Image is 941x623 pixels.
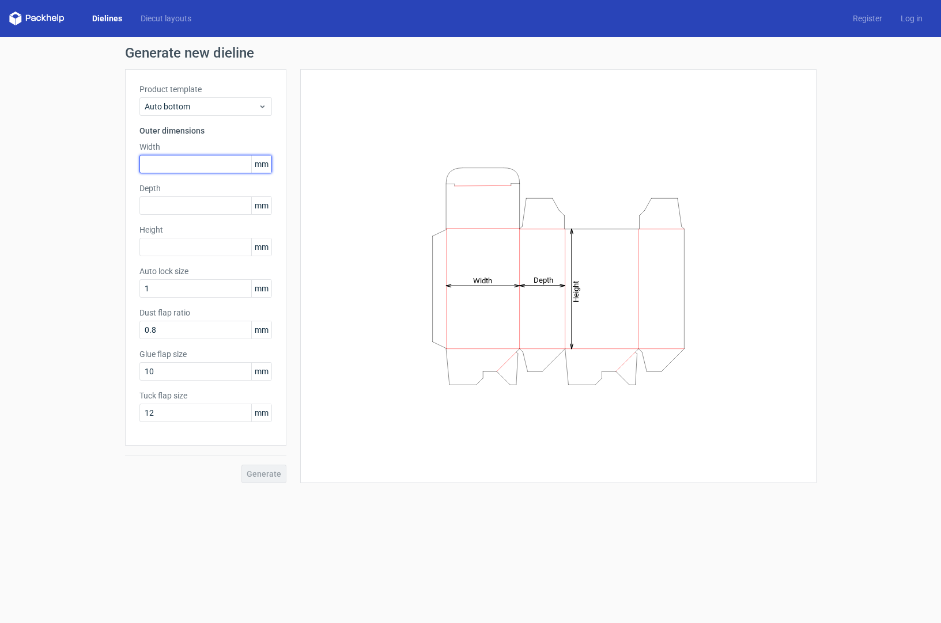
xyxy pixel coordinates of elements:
label: Tuck flap size [139,390,272,401]
label: Width [139,141,272,153]
label: Product template [139,83,272,95]
span: mm [251,280,271,297]
span: mm [251,363,271,380]
tspan: Width [473,276,492,284]
span: mm [251,155,271,173]
a: Diecut layouts [131,13,201,24]
span: mm [251,238,271,256]
label: Depth [139,183,272,194]
span: mm [251,197,271,214]
label: Height [139,224,272,235]
label: Dust flap ratio [139,307,272,318]
a: Log in [891,13,932,24]
span: mm [251,404,271,421]
span: mm [251,321,271,339]
a: Dielines [83,13,131,24]
tspan: Height [571,280,580,302]
label: Glue flap size [139,348,272,360]
a: Register [844,13,891,24]
tspan: Depth [533,276,553,284]
h1: Generate new dieline [125,46,817,60]
h3: Outer dimensions [139,125,272,136]
label: Auto lock size [139,265,272,277]
span: Auto bottom [145,101,258,112]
